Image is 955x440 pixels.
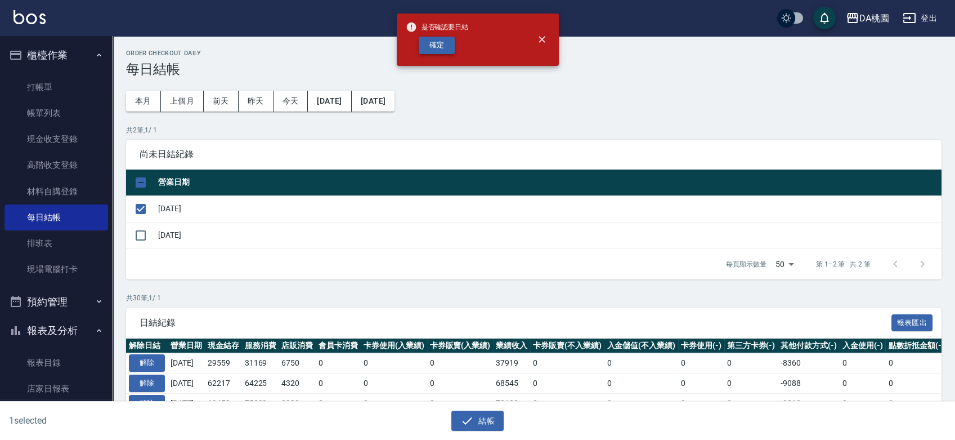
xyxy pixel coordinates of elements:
td: 4320 [279,374,316,394]
button: close [530,27,554,52]
button: [DATE] [352,91,394,112]
th: 現金結存 [205,339,242,353]
a: 材料自購登錄 [5,179,108,205]
td: 68545 [493,374,530,394]
a: 現金收支登錄 [5,126,108,152]
button: 本月 [126,91,161,112]
td: 0 [604,353,678,374]
div: DA桃園 [859,11,889,25]
td: 62217 [205,374,242,394]
th: 服務消費 [242,339,279,353]
td: 37919 [493,353,530,374]
button: 預約管理 [5,287,108,317]
button: 昨天 [239,91,274,112]
button: 上個月 [161,91,204,112]
td: 6750 [279,353,316,374]
td: 0 [427,374,494,394]
th: 卡券販賣(入業績) [427,339,494,353]
p: 共 2 筆, 1 / 1 [126,125,941,135]
button: 結帳 [451,411,504,432]
td: 0 [361,374,427,394]
td: [DATE] [168,353,205,374]
td: 0 [427,393,494,414]
td: 0 [840,374,886,394]
td: 0 [427,353,494,374]
th: 卡券使用(-) [678,339,724,353]
a: 排班表 [5,230,108,256]
td: 0 [840,393,886,414]
td: 78139 [493,393,530,414]
th: 營業日期 [168,339,205,353]
td: 0 [604,393,678,414]
th: 店販消費 [279,339,316,353]
td: 75239 [242,393,279,414]
td: 0 [678,374,724,394]
th: 卡券販賣(不入業績) [530,339,604,353]
td: [DATE] [155,195,941,222]
th: 第三方卡券(-) [724,339,778,353]
a: 店家日報表 [5,376,108,402]
button: 解除 [129,395,165,412]
p: 第 1–2 筆 共 2 筆 [816,259,871,269]
td: 0 [361,353,427,374]
td: 0 [840,353,886,374]
th: 入金儲值(不入業績) [604,339,678,353]
button: 報表匯出 [891,314,933,332]
td: 0 [885,393,947,414]
a: 報表匯出 [891,317,933,327]
td: 69459 [205,393,242,414]
span: 是否確認要日結 [406,21,469,33]
td: 29559 [205,353,242,374]
th: 點數折抵金額(-) [885,339,947,353]
button: 確定 [419,37,455,54]
h3: 每日結帳 [126,61,941,77]
th: 會員卡消費 [316,339,361,353]
td: 0 [724,393,778,414]
td: 0 [530,393,604,414]
th: 解除日結 [126,339,168,353]
h6: 1 selected [9,414,236,428]
button: 解除 [129,354,165,372]
span: 日結紀錄 [140,317,891,328]
a: 現場電腦打卡 [5,256,108,282]
th: 業績收入 [493,339,530,353]
a: 高階收支登錄 [5,152,108,178]
a: 帳單列表 [5,100,108,126]
td: 0 [604,374,678,394]
td: 0 [724,374,778,394]
th: 卡券使用(入業績) [361,339,427,353]
td: -9088 [778,374,840,394]
td: 0 [678,393,724,414]
td: 0 [678,353,724,374]
td: [DATE] [168,374,205,394]
img: Logo [14,10,46,24]
a: 報表目錄 [5,350,108,376]
button: 前天 [204,91,239,112]
th: 其他付款方式(-) [778,339,840,353]
button: DA桃園 [841,7,894,30]
td: 0 [885,374,947,394]
td: 31169 [242,353,279,374]
td: 0 [316,393,361,414]
p: 共 30 筆, 1 / 1 [126,293,941,303]
a: 每日結帳 [5,205,108,230]
p: 每頁顯示數量 [726,259,766,269]
td: [DATE] [155,222,941,248]
td: 2900 [279,393,316,414]
button: save [813,7,836,29]
button: 解除 [129,375,165,392]
td: -8360 [778,353,840,374]
th: 入金使用(-) [840,339,886,353]
h2: Order checkout daily [126,50,941,57]
td: 0 [885,353,947,374]
td: [DATE] [168,393,205,414]
button: 今天 [274,91,308,112]
td: 0 [361,393,427,414]
button: 登出 [898,8,941,29]
button: 櫃檯作業 [5,41,108,70]
span: 尚未日結紀錄 [140,149,928,160]
td: -9810 [778,393,840,414]
div: 50 [771,249,798,279]
a: 打帳單 [5,74,108,100]
td: 0 [530,353,604,374]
